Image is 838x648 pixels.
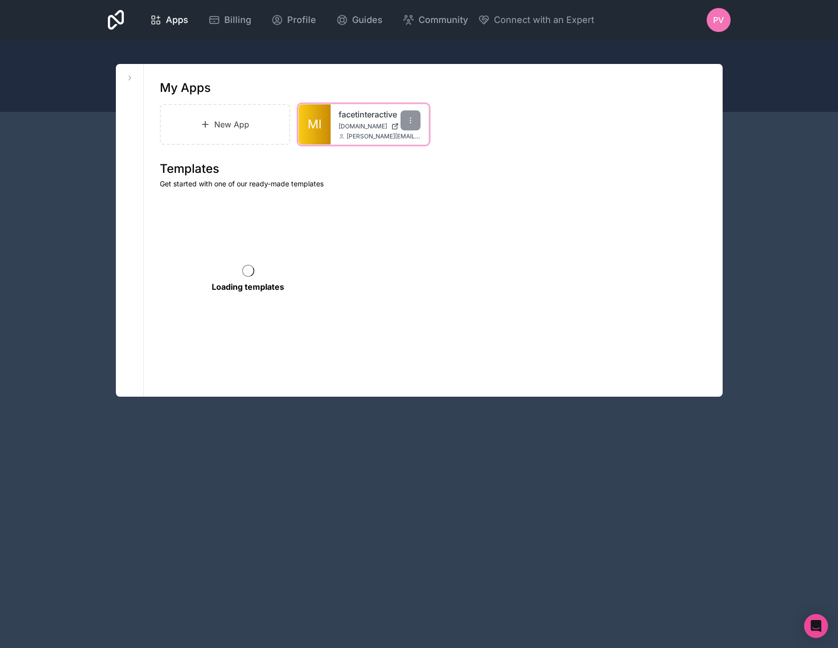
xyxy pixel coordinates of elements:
[804,614,828,638] div: Open Intercom Messenger
[395,9,476,31] a: Community
[142,9,196,31] a: Apps
[263,9,324,31] a: Profile
[160,80,211,96] h1: My Apps
[478,13,594,27] button: Connect with an Expert
[347,132,420,140] span: [PERSON_NAME][EMAIL_ADDRESS][DOMAIN_NAME]
[494,13,594,27] span: Connect with an Expert
[224,13,251,27] span: Billing
[200,9,259,31] a: Billing
[160,104,291,145] a: New App
[339,122,420,130] a: [DOMAIN_NAME]
[339,122,387,130] span: [DOMAIN_NAME]
[212,281,284,293] p: Loading templates
[328,9,391,31] a: Guides
[419,13,468,27] span: Community
[299,104,331,144] a: Ml
[160,179,707,189] p: Get started with one of our ready-made templates
[287,13,316,27] span: Profile
[160,161,707,177] h1: Templates
[308,116,322,132] span: Ml
[166,13,188,27] span: Apps
[352,13,383,27] span: Guides
[713,14,724,26] span: PV
[339,108,420,120] a: facetinteractive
